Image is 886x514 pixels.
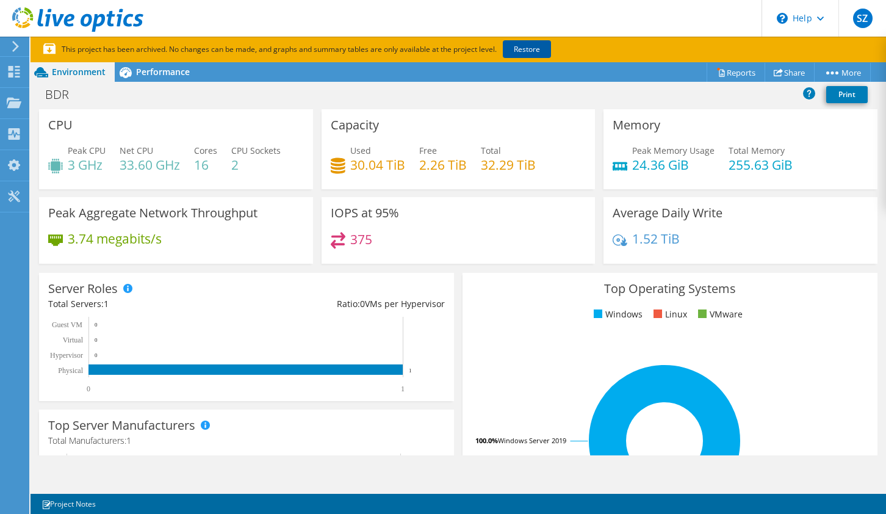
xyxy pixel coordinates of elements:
p: This project has been archived. No changes can be made, and graphs and summary tables are only av... [43,43,641,56]
div: Ratio: VMs per Hypervisor [247,297,445,311]
text: Physical [58,366,83,375]
text: 0 [95,322,98,328]
span: SZ [853,9,873,28]
span: Free [419,145,437,156]
tspan: Windows Server 2019 [498,436,566,445]
h4: 24.36 GiB [632,158,715,172]
span: Peak CPU [68,145,106,156]
svg: \n [777,13,788,24]
a: Print [826,86,868,103]
span: Environment [52,66,106,78]
h3: Top Operating Systems [472,282,868,295]
a: Restore [503,40,551,58]
h3: Memory [613,118,660,132]
h4: 3 GHz [68,158,106,172]
h3: CPU [48,118,73,132]
h4: 2 [231,158,281,172]
li: Linux [650,308,687,321]
span: 1 [104,298,109,309]
span: Cores [194,145,217,156]
h4: 32.29 TiB [481,158,536,172]
text: 0 [95,337,98,343]
text: 1 [409,367,412,374]
h4: 2.26 TiB [419,158,467,172]
span: Total [481,145,501,156]
h3: Average Daily Write [613,206,722,220]
text: 0 [87,385,90,393]
span: CPU Sockets [231,145,281,156]
h4: 33.60 GHz [120,158,180,172]
tspan: 100.0% [475,436,498,445]
li: Windows [591,308,643,321]
span: Total Memory [729,145,785,156]
span: Used [350,145,371,156]
h3: IOPS at 95% [331,206,399,220]
h4: Total Manufacturers: [48,434,445,447]
span: Performance [136,66,190,78]
a: Share [765,63,815,82]
text: Hypervisor [50,351,83,360]
h4: 3.74 megabits/s [68,232,162,245]
a: More [814,63,871,82]
li: VMware [695,308,743,321]
h1: BDR [40,88,88,101]
div: Total Servers: [48,297,247,311]
h4: 1.52 TiB [632,232,680,245]
text: 1 [401,385,405,393]
span: 1 [126,435,131,446]
h3: Top Server Manufacturers [48,419,195,432]
h3: Capacity [331,118,379,132]
text: 0 [95,352,98,358]
span: Net CPU [120,145,153,156]
h4: 255.63 GiB [729,158,793,172]
h3: Server Roles [48,282,118,295]
a: Reports [707,63,765,82]
text: Guest VM [52,320,82,329]
a: Project Notes [33,496,104,512]
h4: 30.04 TiB [350,158,405,172]
h4: 375 [350,233,372,246]
h3: Peak Aggregate Network Throughput [48,206,258,220]
h4: 16 [194,158,217,172]
span: Peak Memory Usage [632,145,715,156]
text: Virtual [63,336,84,344]
span: 0 [360,298,365,309]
